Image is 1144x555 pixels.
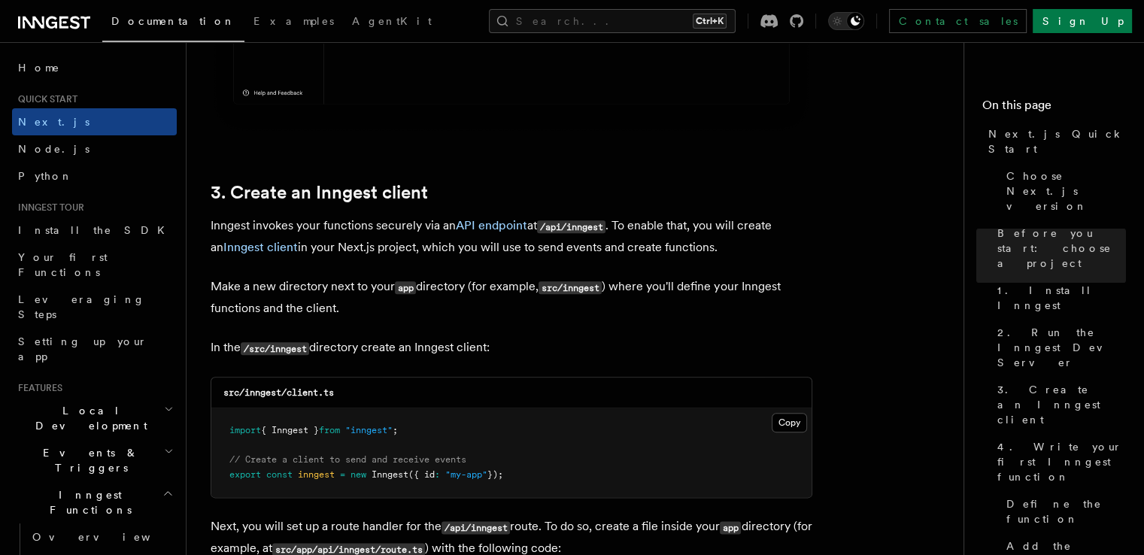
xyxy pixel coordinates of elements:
[12,108,177,135] a: Next.js
[12,439,177,481] button: Events & Triggers
[102,5,244,42] a: Documentation
[772,413,807,432] button: Copy
[1033,9,1132,33] a: Sign Up
[111,15,235,27] span: Documentation
[12,481,177,523] button: Inngest Functions
[12,54,177,81] a: Home
[988,126,1126,156] span: Next.js Quick Start
[18,224,174,236] span: Install the SDK
[372,469,408,480] span: Inngest
[991,319,1126,376] a: 2. Run the Inngest Dev Server
[537,220,605,233] code: /api/inngest
[319,425,340,435] span: from
[223,240,298,254] a: Inngest client
[32,531,187,543] span: Overview
[456,218,527,232] a: API endpoint
[12,487,162,517] span: Inngest Functions
[408,469,435,480] span: ({ id
[18,143,90,155] span: Node.js
[539,281,602,294] code: src/inngest
[12,445,164,475] span: Events & Triggers
[244,5,343,41] a: Examples
[1000,162,1126,220] a: Choose Next.js version
[229,425,261,435] span: import
[12,286,177,328] a: Leveraging Steps
[352,15,432,27] span: AgentKit
[12,162,177,190] a: Python
[18,60,60,75] span: Home
[266,469,293,480] span: const
[991,220,1126,277] a: Before you start: choose a project
[12,397,177,439] button: Local Development
[26,523,177,550] a: Overview
[720,521,741,534] code: app
[442,521,510,534] code: /api/inngest
[12,244,177,286] a: Your first Functions
[982,120,1126,162] a: Next.js Quick Start
[229,469,261,480] span: export
[350,469,366,480] span: new
[997,325,1126,370] span: 2. Run the Inngest Dev Server
[18,293,145,320] span: Leveraging Steps
[991,433,1126,490] a: 4. Write your first Inngest function
[982,96,1126,120] h4: On this page
[445,469,487,480] span: "my-app"
[12,93,77,105] span: Quick start
[345,425,393,435] span: "inngest"
[253,15,334,27] span: Examples
[997,382,1126,427] span: 3. Create an Inngest client
[340,469,345,480] span: =
[12,328,177,370] a: Setting up your app
[12,217,177,244] a: Install the SDK
[12,135,177,162] a: Node.js
[18,335,147,362] span: Setting up your app
[229,454,466,465] span: // Create a client to send and receive events
[395,281,416,294] code: app
[435,469,440,480] span: :
[393,425,398,435] span: ;
[211,337,812,359] p: In the directory create an Inngest client:
[18,251,108,278] span: Your first Functions
[997,226,1126,271] span: Before you start: choose a project
[991,376,1126,433] a: 3. Create an Inngest client
[261,425,319,435] span: { Inngest }
[693,14,727,29] kbd: Ctrl+K
[1006,496,1126,526] span: Define the function
[211,215,812,258] p: Inngest invokes your functions securely via an at . To enable that, you will create an in your Ne...
[828,12,864,30] button: Toggle dark mode
[223,387,334,398] code: src/inngest/client.ts
[997,283,1126,313] span: 1. Install Inngest
[211,276,812,319] p: Make a new directory next to your directory (for example, ) where you'll define your Inngest func...
[889,9,1027,33] a: Contact sales
[12,202,84,214] span: Inngest tour
[997,439,1126,484] span: 4. Write your first Inngest function
[487,469,503,480] span: });
[1006,168,1126,214] span: Choose Next.js version
[298,469,335,480] span: inngest
[12,403,164,433] span: Local Development
[18,116,90,128] span: Next.js
[18,170,73,182] span: Python
[211,182,428,203] a: 3. Create an Inngest client
[12,382,62,394] span: Features
[343,5,441,41] a: AgentKit
[1000,490,1126,532] a: Define the function
[241,342,309,355] code: /src/inngest
[489,9,736,33] button: Search...Ctrl+K
[991,277,1126,319] a: 1. Install Inngest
